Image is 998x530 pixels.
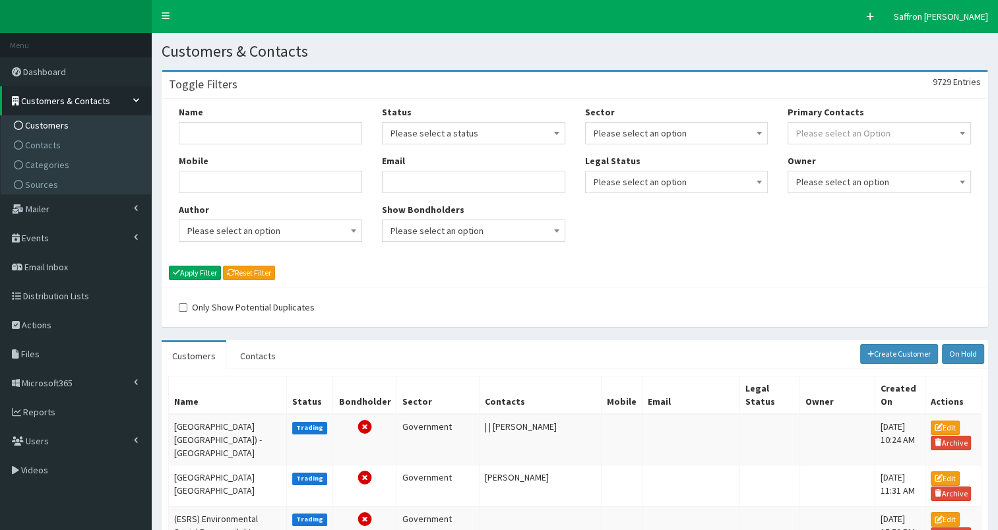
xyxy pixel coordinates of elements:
h3: Toggle Filters [169,78,237,90]
th: Legal Status [739,376,799,415]
a: Create Customer [860,344,939,364]
span: Please select an option [390,221,557,240]
td: | | [PERSON_NAME] [480,414,602,465]
span: Please select an option [585,122,768,144]
span: Users [26,435,49,447]
span: Sources [25,179,58,191]
th: Owner [799,376,875,415]
label: Trading [292,514,328,525]
a: Edit [931,512,960,527]
label: Name [179,105,203,119]
button: Apply Filter [169,266,221,280]
span: Please select an option [382,220,565,242]
h1: Customers & Contacts [162,43,988,60]
span: Email Inbox [24,261,68,273]
td: [DATE] 10:24 AM [875,414,925,465]
a: Archive [931,486,972,501]
span: 9729 [933,76,951,88]
span: Customers [25,119,69,131]
th: Actions [925,376,981,415]
span: Distribution Lists [23,290,89,302]
td: [GEOGRAPHIC_DATA] [GEOGRAPHIC_DATA]) - [GEOGRAPHIC_DATA] [169,414,287,465]
label: Show Bondholders [382,203,464,216]
span: Microsoft365 [22,377,73,389]
label: Sector [585,105,615,119]
span: Contacts [25,139,61,151]
span: Please select a status [390,124,557,142]
th: Bondholder [333,376,396,415]
th: Email [642,376,740,415]
td: [GEOGRAPHIC_DATA] [GEOGRAPHIC_DATA] [169,465,287,506]
label: Legal Status [585,154,640,167]
a: Edit [931,471,960,486]
td: Government [396,414,480,465]
span: Customers & Contacts [21,95,110,107]
input: Only Show Potential Duplicates [179,303,187,312]
span: Actions [22,319,51,331]
span: Please select an option [788,171,971,193]
span: Please select a status [382,122,565,144]
a: Contacts [230,342,286,370]
a: Archive [931,436,972,450]
label: Email [382,154,405,167]
td: [PERSON_NAME] [480,465,602,506]
a: Categories [4,155,151,175]
a: Sources [4,175,151,194]
label: Only Show Potential Duplicates [179,301,315,314]
span: Entries [953,76,981,88]
a: Contacts [4,135,151,155]
th: Contacts [480,376,602,415]
span: Events [22,232,49,244]
span: Please select an option [796,173,962,191]
span: Videos [21,464,48,476]
span: Please select an option [594,124,760,142]
a: Customers [162,342,226,370]
a: On Hold [942,344,984,364]
th: Created On [875,376,925,415]
label: Owner [788,154,816,167]
th: Name [169,376,287,415]
label: Status [382,105,412,119]
span: Files [21,348,40,360]
th: Status [286,376,333,415]
th: Mobile [602,376,642,415]
a: Customers [4,115,151,135]
span: Reports [23,406,55,418]
label: Trading [292,422,328,434]
span: Mailer [26,203,49,215]
span: Categories [25,159,69,171]
span: Dashboard [23,66,66,78]
span: Please select an option [594,173,760,191]
span: Saffron [PERSON_NAME] [894,11,988,22]
span: Please select an option [585,171,768,193]
th: Sector [396,376,480,415]
label: Mobile [179,154,208,167]
td: Government [396,465,480,506]
a: Reset Filter [223,266,275,280]
a: Edit [931,421,960,435]
label: Trading [292,473,328,485]
label: Author [179,203,209,216]
span: Please select an option [179,220,362,242]
span: Please select an option [187,221,354,240]
span: Please select an Option [796,127,890,139]
td: [DATE] 11:31 AM [875,465,925,506]
label: Primary Contacts [788,105,864,119]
